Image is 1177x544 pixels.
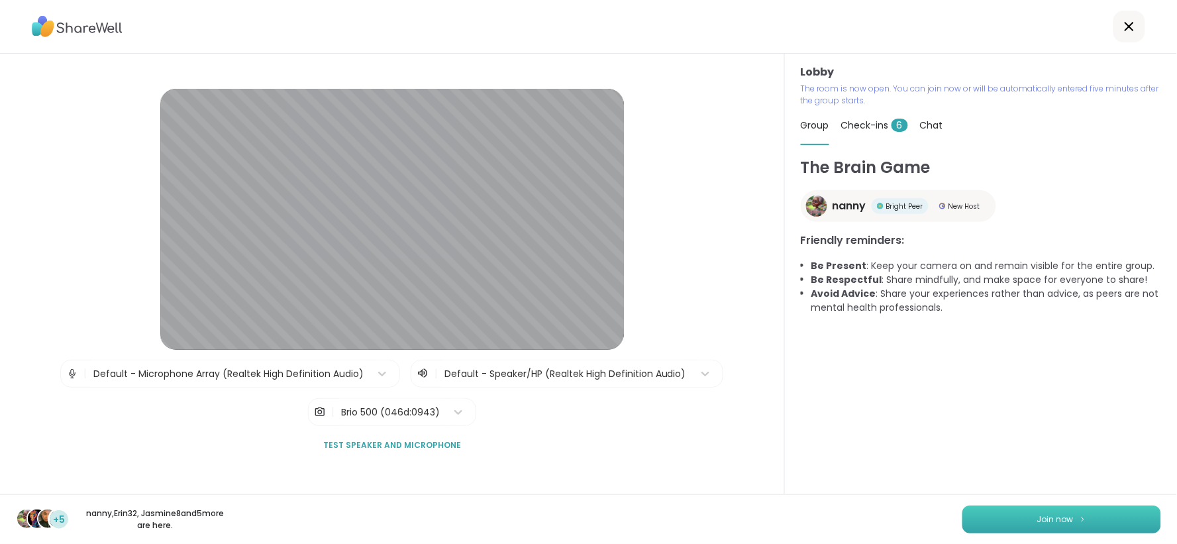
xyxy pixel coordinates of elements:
span: | [435,366,438,382]
img: nanny [17,510,36,528]
span: Group [801,119,829,132]
img: Microphone [66,360,78,387]
a: nannynannyBright PeerBright PeerNew HostNew Host [801,190,996,222]
span: New Host [948,201,980,211]
h1: The Brain Game [801,156,1161,180]
b: Be Present [811,259,867,272]
img: Camera [314,399,326,425]
p: nanny , Erin32 , Jasmine8 and 5 more are here. [81,508,229,531]
button: Join now [962,506,1161,533]
img: New Host [939,203,946,209]
span: | [331,399,334,425]
b: Be Respectful [811,273,882,286]
b: Avoid Advice [811,287,876,300]
img: nanny [806,195,827,217]
h3: Friendly reminders: [801,233,1161,248]
img: Erin32 [28,510,46,528]
li: : Keep your camera on and remain visible for the entire group. [811,259,1161,273]
h3: Lobby [801,64,1161,80]
img: ShareWell Logo [32,11,123,42]
button: Test speaker and microphone [318,431,466,459]
span: Test speaker and microphone [323,439,461,451]
div: Default - Microphone Array (Realtek High Definition Audio) [93,367,364,381]
div: Brio 500 (046d:0943) [341,406,440,419]
span: Chat [920,119,943,132]
span: | [83,360,87,387]
span: Bright Peer [886,201,923,211]
span: Check-ins [841,119,908,132]
span: +5 [53,513,65,527]
li: : Share mindfully, and make space for everyone to share! [811,273,1161,287]
img: Jasmine8 [38,510,57,528]
span: 6 [892,119,908,132]
li: : Share your experiences rather than advice, as peers are not mental health professionals. [811,287,1161,315]
p: The room is now open. You can join now or will be automatically entered five minutes after the gr... [801,83,1161,107]
img: ShareWell Logomark [1079,516,1087,523]
img: Bright Peer [877,203,884,209]
span: nanny [833,198,866,214]
span: Join now [1037,514,1074,525]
